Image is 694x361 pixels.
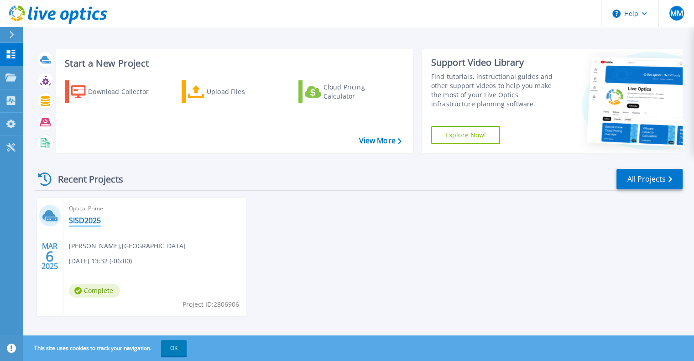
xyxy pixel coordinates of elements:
[65,80,167,103] a: Download Collector
[161,340,187,356] button: OK
[41,240,58,273] div: MAR 2025
[670,10,683,17] span: MM
[69,204,240,214] span: Optical Prime
[431,57,562,68] div: Support Video Library
[183,299,239,309] span: Project ID: 2806906
[25,340,187,356] span: This site uses cookies to track your navigation.
[616,169,683,189] a: All Projects
[298,80,400,103] a: Cloud Pricing Calculator
[35,168,136,190] div: Recent Projects
[431,126,501,144] a: Explore Now!
[69,241,186,251] span: [PERSON_NAME] , [GEOGRAPHIC_DATA]
[182,80,283,103] a: Upload Files
[207,83,280,101] div: Upload Files
[69,284,120,298] span: Complete
[46,252,54,260] span: 6
[324,83,397,101] div: Cloud Pricing Calculator
[88,83,161,101] div: Download Collector
[69,216,101,225] a: SISD2025
[65,58,401,68] h3: Start a New Project
[359,136,401,145] a: View More
[431,72,562,109] div: Find tutorials, instructional guides and other support videos to help you make the most of your L...
[69,256,132,266] span: [DATE] 13:32 (-06:00)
